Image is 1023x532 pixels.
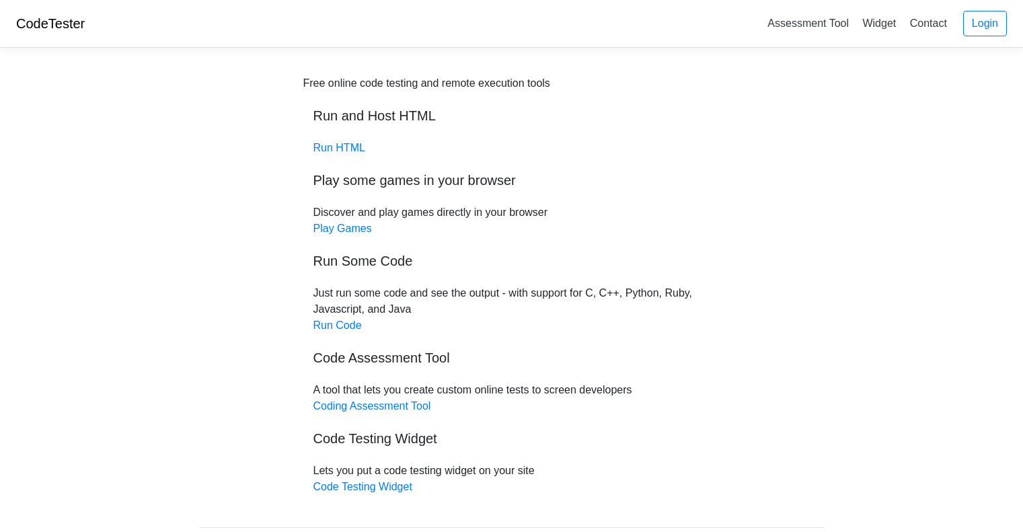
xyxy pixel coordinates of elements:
a: Contact [905,12,952,34]
a: Code Testing Widget [313,481,412,492]
a: Play Games [313,223,372,234]
a: CodeTester [16,16,85,31]
h5: Run Some Code [313,253,710,269]
h5: Code Testing Widget [313,430,710,447]
h5: Play some games in your browser [313,172,710,188]
h5: Code Assessment Tool [313,350,710,366]
h5: Run and Host HTML [313,108,710,124]
a: Widget [857,12,901,34]
a: Assessment Tool [762,12,854,34]
a: Login [963,11,1007,36]
a: Coding Assessment Tool [313,400,431,412]
a: Run HTML [313,142,365,153]
div: Free online code testing and remote execution tools [303,75,550,91]
div: Discover and play games directly in your browser Just run some code and see the output - with sup... [303,75,720,495]
a: Run Code [313,319,362,331]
